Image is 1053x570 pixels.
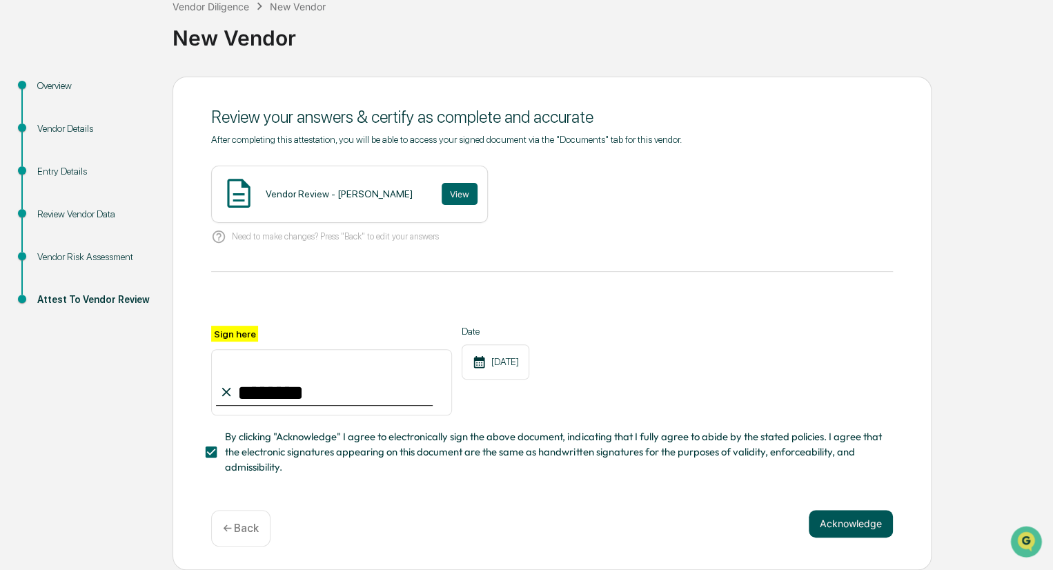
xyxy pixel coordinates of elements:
[37,250,150,264] div: Vendor Risk Assessment
[28,200,87,214] span: Data Lookup
[173,1,249,12] div: Vendor Diligence
[137,234,167,244] span: Pylon
[270,1,326,12] div: New Vendor
[266,188,413,199] div: Vendor Review - [PERSON_NAME]
[28,174,89,188] span: Preclearance
[222,176,256,210] img: Document Icon
[211,134,682,145] span: After completing this attestation, you will be able to access your signed document via the "Docum...
[809,510,893,538] button: Acknowledge
[95,168,177,193] a: 🗄️Attestations
[14,202,25,213] div: 🔎
[225,429,882,475] span: By clicking "Acknowledge" I agree to electronically sign the above document, indicating that I fu...
[37,121,150,136] div: Vendor Details
[97,233,167,244] a: Powered byPylon
[8,168,95,193] a: 🖐️Preclearance
[173,14,1046,50] div: New Vendor
[462,326,529,337] label: Date
[211,326,258,342] label: Sign here
[1009,524,1046,562] iframe: Open customer support
[37,293,150,307] div: Attest To Vendor Review
[114,174,171,188] span: Attestations
[14,175,25,186] div: 🖐️
[47,119,175,130] div: We're available if you need us!
[462,344,529,380] div: [DATE]
[37,79,150,93] div: Overview
[8,195,92,219] a: 🔎Data Lookup
[223,522,259,535] p: ← Back
[14,106,39,130] img: 1746055101610-c473b297-6a78-478c-a979-82029cc54cd1
[47,106,226,119] div: Start new chat
[235,110,251,126] button: Start new chat
[211,107,893,127] div: Review your answers & certify as complete and accurate
[232,231,439,242] p: Need to make changes? Press "Back" to edit your answers
[37,207,150,222] div: Review Vendor Data
[37,164,150,179] div: Entry Details
[100,175,111,186] div: 🗄️
[442,183,478,205] button: View
[14,29,251,51] p: How can we help?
